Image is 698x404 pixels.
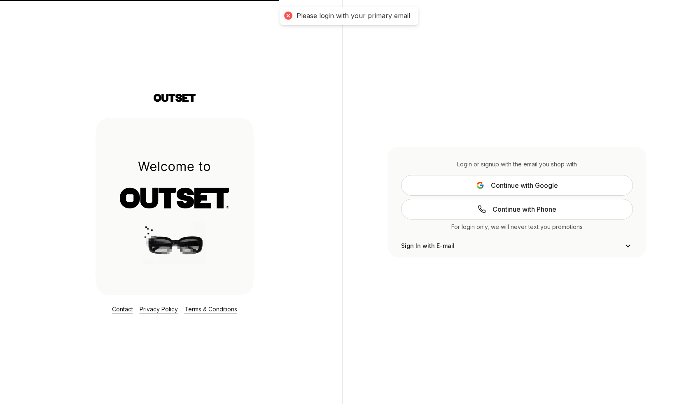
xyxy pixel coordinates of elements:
div: For login only, we will never text you promotions [401,223,633,231]
a: Contact [112,306,133,313]
a: Terms & Conditions [184,306,237,313]
a: Continue with Phone [401,199,633,220]
div: Please login with your primary email [296,12,410,20]
span: Continue with Google [491,180,558,190]
img: Login Layout Image [96,117,254,295]
a: Privacy Policy [140,306,178,313]
span: Sign In with E-mail [401,242,455,250]
span: Continue with Phone [493,204,556,214]
button: Continue with Google [401,175,633,196]
div: Login or signup with the email you shop with [401,160,633,168]
button: Sign In with E-mail [401,241,633,251]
